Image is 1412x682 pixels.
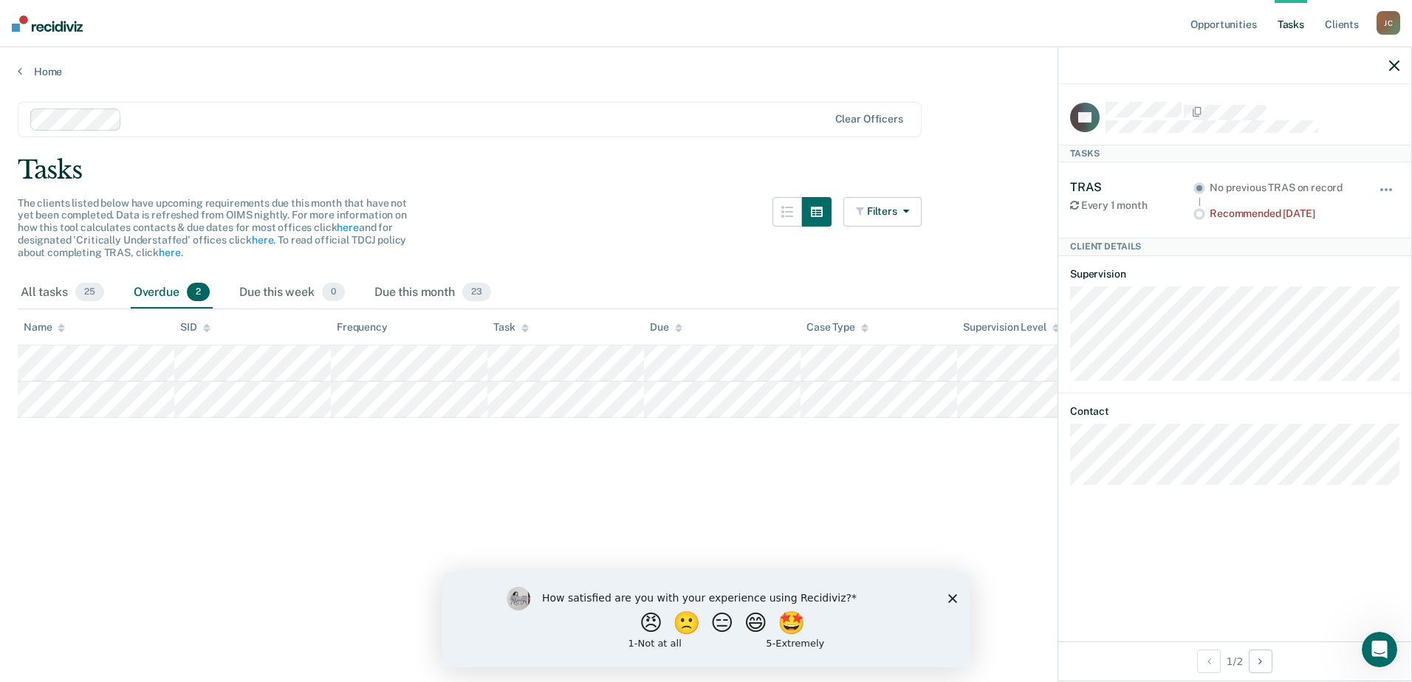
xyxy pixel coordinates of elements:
div: All tasks [18,277,107,309]
div: TRAS [1070,180,1193,194]
button: Previous Client [1197,650,1221,673]
div: Every 1 month [1070,199,1193,212]
div: Tasks [1058,145,1411,162]
div: No previous TRAS on record [1210,182,1358,194]
div: Name [24,321,65,334]
a: here [252,234,273,246]
span: The clients listed below have upcoming requirements due this month that have not yet been complet... [18,197,407,258]
dt: Contact [1070,405,1399,418]
div: J C [1377,11,1400,35]
iframe: Intercom live chat [1362,632,1397,667]
div: Clear officers [835,113,903,125]
span: 23 [462,283,491,302]
span: 25 [75,283,104,302]
button: Next Client [1249,650,1272,673]
span: 2 [187,283,210,302]
div: Overdue [131,277,213,309]
div: Case Type [806,321,868,334]
div: Due [650,321,682,334]
span: 0 [322,283,345,302]
div: Task [493,321,528,334]
div: Client Details [1058,238,1411,255]
a: Home [18,65,1394,78]
dt: Supervision [1070,268,1399,280]
img: Recidiviz [12,15,83,32]
div: Recommended [DATE] [1210,207,1358,220]
button: Filters [843,197,922,227]
div: SID [180,321,210,334]
div: Due this month [371,277,494,309]
a: here [159,247,180,258]
a: here [337,221,358,233]
div: Due this week [236,277,348,309]
div: Supervision Level [963,321,1060,334]
div: Frequency [337,321,388,334]
iframe: Survey by Kim from Recidiviz [442,572,970,667]
div: Tasks [18,155,1394,185]
div: 1 / 2 [1058,641,1411,681]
